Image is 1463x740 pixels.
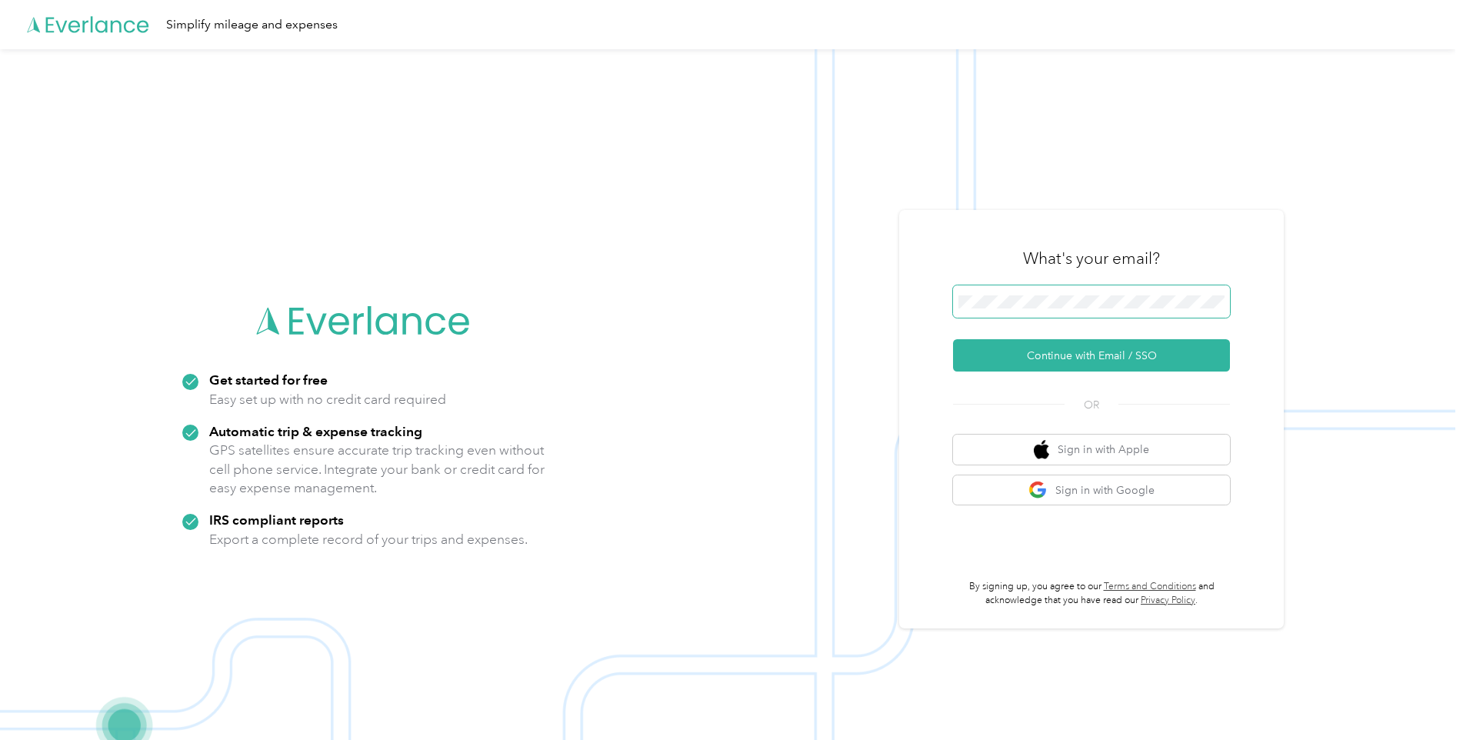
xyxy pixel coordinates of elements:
[1141,595,1195,606] a: Privacy Policy
[166,15,338,35] div: Simplify mileage and expenses
[209,423,422,439] strong: Automatic trip & expense tracking
[953,435,1230,465] button: apple logoSign in with Apple
[1034,440,1049,459] img: apple logo
[209,372,328,388] strong: Get started for free
[1023,248,1160,269] h3: What's your email?
[209,512,344,528] strong: IRS compliant reports
[1104,581,1196,592] a: Terms and Conditions
[1028,481,1048,500] img: google logo
[209,390,446,409] p: Easy set up with no credit card required
[1065,397,1118,413] span: OR
[953,475,1230,505] button: google logoSign in with Google
[209,441,545,498] p: GPS satellites ensure accurate trip tracking even without cell phone service. Integrate your bank...
[953,580,1230,607] p: By signing up, you agree to our and acknowledge that you have read our .
[209,530,528,549] p: Export a complete record of your trips and expenses.
[953,339,1230,372] button: Continue with Email / SSO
